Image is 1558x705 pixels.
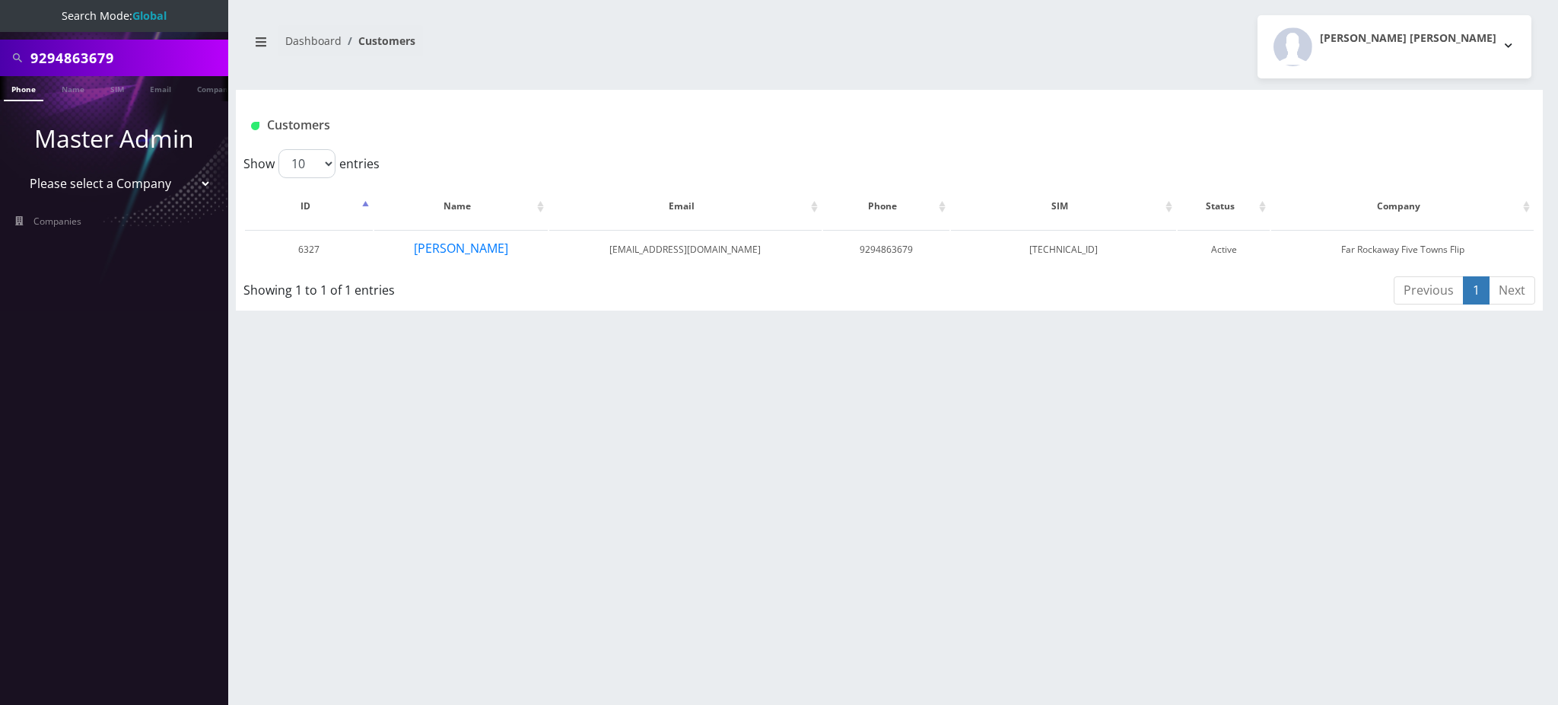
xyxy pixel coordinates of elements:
button: [PERSON_NAME] [413,238,509,258]
input: Search All Companies [30,43,224,72]
strong: Global [132,8,167,23]
a: Name [54,76,92,100]
h2: [PERSON_NAME] [PERSON_NAME] [1320,32,1496,45]
td: [TECHNICAL_ID] [951,230,1176,269]
a: 1 [1463,276,1490,305]
th: Email: activate to sort column ascending [549,184,822,228]
h1: Customers [251,118,1311,132]
td: 6327 [245,230,373,269]
div: Showing 1 to 1 of 1 entries [243,275,771,299]
th: Company: activate to sort column ascending [1271,184,1534,228]
a: Email [142,76,179,100]
button: [PERSON_NAME] [PERSON_NAME] [1258,15,1531,78]
a: Next [1489,276,1535,305]
li: Customers [342,33,415,49]
th: Phone: activate to sort column ascending [823,184,950,228]
a: SIM [103,76,132,100]
span: Search Mode: [62,8,167,23]
th: Status: activate to sort column ascending [1178,184,1270,228]
a: Phone [4,76,43,101]
td: 9294863679 [823,230,950,269]
label: Show entries [243,149,380,178]
th: Name: activate to sort column ascending [374,184,548,228]
a: Dashboard [285,33,342,48]
a: Previous [1394,276,1464,305]
td: [EMAIL_ADDRESS][DOMAIN_NAME] [549,230,822,269]
nav: breadcrumb [247,25,878,69]
td: Far Rockaway Five Towns Flip [1271,230,1534,269]
span: Companies [33,215,81,228]
td: Active [1178,230,1270,269]
a: Company [189,76,240,100]
th: SIM: activate to sort column ascending [951,184,1176,228]
select: Showentries [278,149,335,178]
th: ID: activate to sort column descending [245,184,373,228]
